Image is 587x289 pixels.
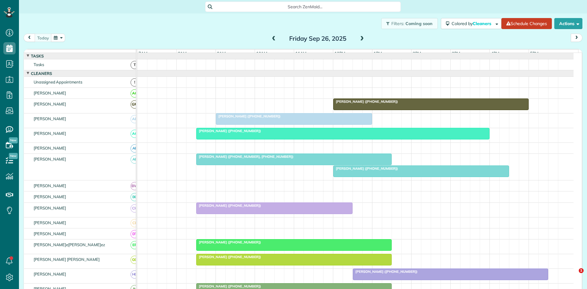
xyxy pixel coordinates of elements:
span: [PERSON_NAME] ([PHONE_NUMBER]) [196,203,261,208]
h2: Friday Sep 26, 2025 [280,35,356,42]
span: [PERSON_NAME] [32,116,68,121]
span: 5pm [529,51,540,56]
span: [PERSON_NAME] ([PHONE_NUMBER]) [196,240,261,244]
span: Filters: [391,21,404,26]
span: Coming soon [405,21,433,26]
span: [PERSON_NAME] [32,220,68,225]
span: [PERSON_NAME] ([PHONE_NUMBER], [PHONE_NUMBER]) [196,154,294,159]
span: [PERSON_NAME] [32,183,68,188]
span: AB [131,115,139,123]
span: 3pm [451,51,461,56]
span: Tasks [32,62,45,67]
span: [PERSON_NAME] ([PHONE_NUMBER]) [333,166,398,171]
iframe: Intercom live chat [566,268,581,283]
span: 9am [216,51,227,56]
span: AF [131,155,139,164]
span: [PERSON_NAME] ([PHONE_NUMBER]) [196,284,261,288]
button: Colored byCleaners [441,18,501,29]
span: [PERSON_NAME] ([PHONE_NUMBER]) [196,129,261,133]
button: today [35,34,52,42]
span: [PERSON_NAME] [32,206,68,210]
span: GM [131,100,139,109]
span: [PERSON_NAME] [32,131,68,136]
span: 1 [579,268,584,273]
span: BC [131,193,139,201]
span: [PERSON_NAME] [32,146,68,150]
span: [PERSON_NAME] [32,102,68,106]
span: 7am [137,51,149,56]
span: [PERSON_NAME] [32,231,68,236]
span: Cleaners [473,21,492,26]
span: 2pm [412,51,422,56]
span: 12pm [333,51,346,56]
span: HG [131,270,139,279]
span: 8am [177,51,188,56]
span: GG [131,256,139,264]
span: BW [131,182,139,190]
span: Unassigned Appointments [32,80,83,84]
span: AF [131,144,139,153]
span: [PERSON_NAME]e[PERSON_NAME]ez [32,242,106,247]
span: [PERSON_NAME] ([PHONE_NUMBER]) [353,269,418,274]
span: Tasks [30,54,45,58]
span: New [9,137,18,143]
span: AC [131,89,139,98]
span: [PERSON_NAME] [32,272,68,276]
button: Actions [554,18,582,29]
span: New [9,153,18,159]
span: ! [131,78,139,87]
span: EP [131,241,139,249]
span: DT [131,230,139,238]
span: [PERSON_NAME] [32,157,68,161]
span: [PERSON_NAME] ([PHONE_NUMBER]) [216,114,281,118]
span: Cleaners [30,71,53,76]
a: Schedule Changes [501,18,552,29]
button: next [571,34,582,42]
span: 4pm [490,51,500,56]
span: [PERSON_NAME] [32,91,68,95]
span: 11am [294,51,308,56]
span: CH [131,204,139,213]
button: prev [24,34,35,42]
span: [PERSON_NAME] ([PHONE_NUMBER]) [333,99,398,104]
span: T [131,61,139,69]
span: 10am [255,51,269,56]
span: 1pm [372,51,383,56]
span: CL [131,219,139,227]
span: AC [131,130,139,138]
span: [PERSON_NAME] [32,194,68,199]
span: [PERSON_NAME] ([PHONE_NUMBER]) [196,255,261,259]
span: [PERSON_NAME] [PERSON_NAME] [32,257,101,262]
span: Colored by [452,21,493,26]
